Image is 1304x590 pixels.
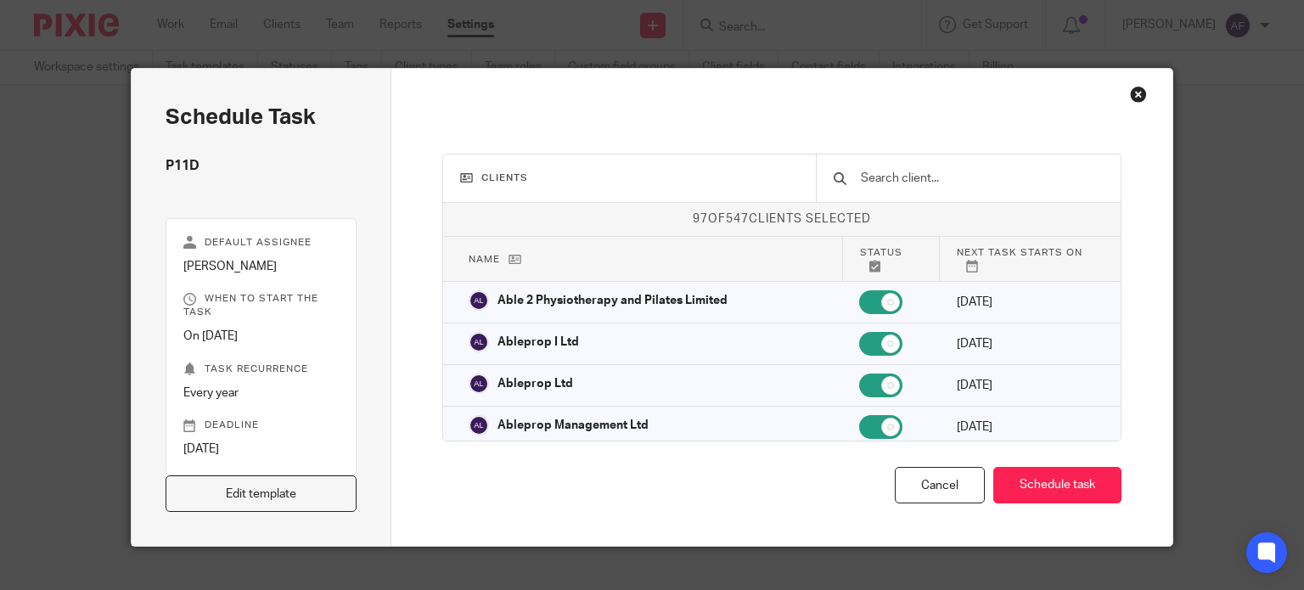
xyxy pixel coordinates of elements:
[993,467,1121,503] button: Schedule task
[726,213,749,225] span: 547
[166,475,357,512] a: Edit template
[957,335,1096,352] p: [DATE]
[957,377,1096,394] p: [DATE]
[183,292,340,319] p: When to start the task
[183,362,340,376] p: Task recurrence
[957,419,1096,435] p: [DATE]
[183,419,340,432] p: Deadline
[895,467,985,503] div: Cancel
[183,385,340,402] p: Every year
[469,290,489,311] img: svg%3E
[166,103,357,132] h2: Schedule task
[860,245,922,273] p: Status
[183,441,340,458] p: [DATE]
[443,211,1121,228] p: of clients selected
[183,236,340,250] p: Default assignee
[497,375,573,392] p: Ableprop Ltd
[166,157,357,175] h4: P11D
[859,169,1104,188] input: Search client...
[469,415,489,435] img: svg%3E
[497,417,649,434] p: Ableprop Management Ltd
[183,258,340,275] p: [PERSON_NAME]
[469,332,489,352] img: svg%3E
[693,213,708,225] span: 97
[460,171,799,185] h3: Clients
[497,292,728,309] p: Able 2 Physiotherapy and Pilates Limited
[497,334,579,351] p: Ableprop I Ltd
[957,294,1096,311] p: [DATE]
[469,252,824,267] p: Name
[183,328,340,345] p: On [DATE]
[957,245,1095,273] p: Next task starts on
[469,374,489,394] img: svg%3E
[1130,86,1147,103] div: Close this dialog window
